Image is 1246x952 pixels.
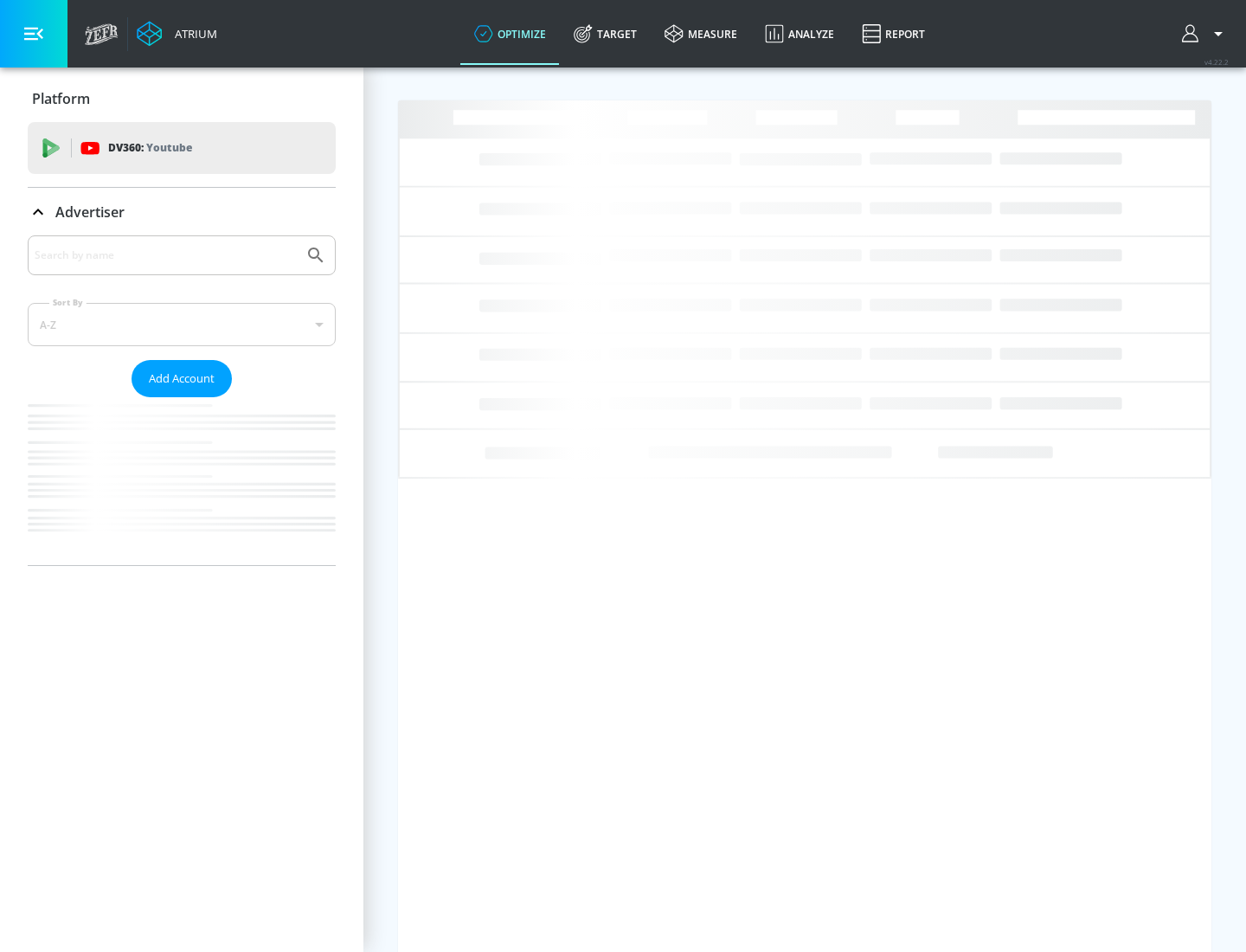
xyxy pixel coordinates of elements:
div: Atrium [168,26,217,42]
nav: list of Advertiser [28,397,336,565]
a: Atrium [137,21,217,47]
div: Platform [28,74,336,123]
a: measure [651,3,751,65]
div: Advertiser [28,235,336,565]
input: Search by name [35,244,297,267]
span: v 4.22.2 [1204,57,1229,67]
div: A-Z [28,303,336,346]
a: Report [848,3,939,65]
span: Add Account [149,369,215,389]
a: Target [560,3,651,65]
p: Advertiser [55,203,125,222]
p: Youtube [146,138,192,157]
a: Analyze [751,3,848,65]
a: optimize [460,3,560,65]
div: DV360: Youtube [28,122,336,174]
label: Sort By [49,297,87,308]
div: Advertiser [28,188,336,236]
p: Platform [32,89,90,108]
button: Add Account [132,360,232,397]
p: DV360: [108,138,192,158]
